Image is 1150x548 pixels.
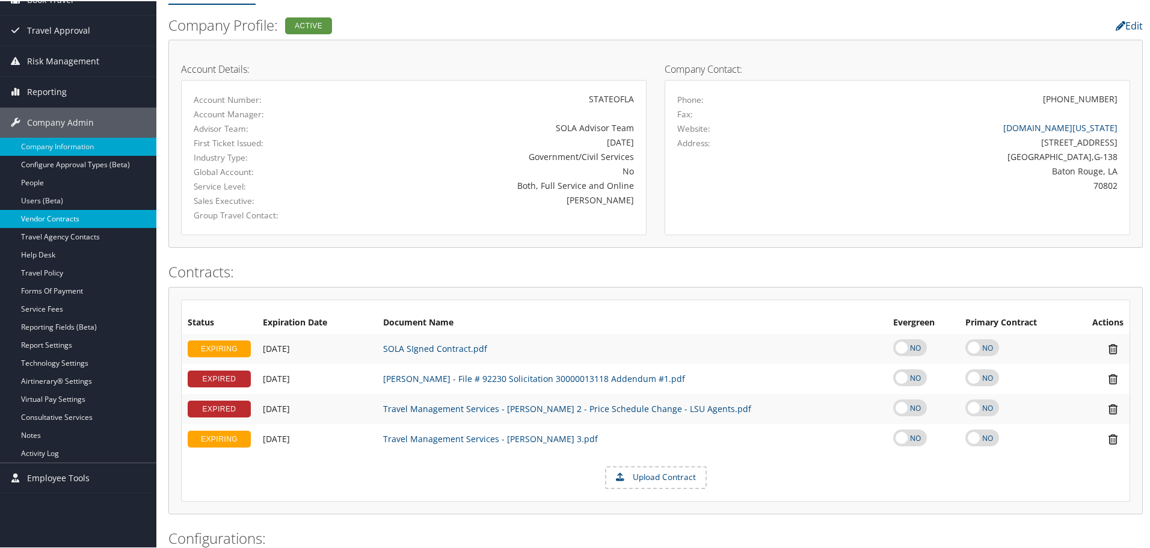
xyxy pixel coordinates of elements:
[383,432,598,443] a: Travel Management Services - [PERSON_NAME] 3.pdf
[194,93,328,105] label: Account Number:
[263,432,290,443] span: [DATE]
[1116,18,1143,31] a: Edit
[182,311,257,333] th: Status
[792,135,1118,147] div: [STREET_ADDRESS]
[887,311,959,333] th: Evergreen
[263,342,290,353] span: [DATE]
[194,122,328,134] label: Advisor Team:
[383,402,751,413] a: Travel Management Services - [PERSON_NAME] 2 - Price Schedule Change - LSU Agents.pdf
[346,120,634,133] div: SOLA Advisor Team
[263,402,371,413] div: Add/Edit Date
[677,136,710,148] label: Address:
[188,399,251,416] div: EXPIRED
[1102,402,1124,414] i: Remove Contract
[677,93,704,105] label: Phone:
[383,342,487,353] a: SOLA SIgned Contract.pdf
[959,311,1072,333] th: Primary Contract
[792,149,1118,162] div: [GEOGRAPHIC_DATA],G-138
[346,178,634,191] div: Both, Full Service and Online
[188,339,251,356] div: EXPIRING
[263,402,290,413] span: [DATE]
[27,45,99,75] span: Risk Management
[168,260,1143,281] h2: Contracts:
[188,369,251,386] div: EXPIRED
[346,192,634,205] div: [PERSON_NAME]
[194,107,328,119] label: Account Manager:
[27,76,67,106] span: Reporting
[792,164,1118,176] div: Baton Rouge, LA
[188,429,251,446] div: EXPIRING
[1102,432,1124,445] i: Remove Contract
[1043,91,1118,104] div: [PHONE_NUMBER]
[194,194,328,206] label: Sales Executive:
[168,527,1143,547] h2: Configurations:
[263,372,290,383] span: [DATE]
[194,165,328,177] label: Global Account:
[606,466,706,487] label: Upload Contract
[346,164,634,176] div: No
[792,178,1118,191] div: 70802
[1102,372,1124,384] i: Remove Contract
[285,16,332,33] div: Active
[377,311,887,333] th: Document Name
[346,135,634,147] div: [DATE]
[27,462,90,492] span: Employee Tools
[677,122,710,134] label: Website:
[1102,342,1124,354] i: Remove Contract
[346,149,634,162] div: Government/Civil Services
[194,179,328,191] label: Service Level:
[257,311,377,333] th: Expiration Date
[1003,121,1118,132] a: [DOMAIN_NAME][US_STATE]
[346,91,634,104] div: STATEOFLA
[665,63,1130,73] h4: Company Contact:
[27,106,94,137] span: Company Admin
[1071,311,1130,333] th: Actions
[168,14,812,34] h2: Company Profile:
[194,150,328,162] label: Industry Type:
[383,372,685,383] a: [PERSON_NAME] - File # 92230 Solicitation 30000013118 Addendum #1.pdf
[194,208,328,220] label: Group Travel Contact:
[263,342,371,353] div: Add/Edit Date
[27,14,90,45] span: Travel Approval
[263,433,371,443] div: Add/Edit Date
[194,136,328,148] label: First Ticket Issued:
[263,372,371,383] div: Add/Edit Date
[181,63,647,73] h4: Account Details:
[677,107,693,119] label: Fax:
